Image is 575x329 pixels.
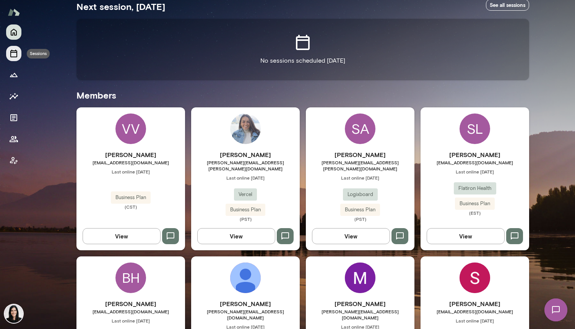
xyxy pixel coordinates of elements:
span: Last online [DATE] [421,169,529,175]
span: Business Plan [340,206,380,214]
span: (EST) [421,210,529,216]
div: VV [115,113,146,144]
img: Amanda Tarkenton [230,113,261,144]
span: [PERSON_NAME][EMAIL_ADDRESS][PERSON_NAME][DOMAIN_NAME] [191,159,300,172]
button: Members [6,131,21,147]
div: SL [460,113,490,144]
div: BH [115,263,146,293]
h6: [PERSON_NAME] [306,299,414,308]
span: Business Plan [455,200,495,207]
span: [PERSON_NAME][EMAIL_ADDRESS][DOMAIN_NAME] [306,308,414,321]
button: View [197,228,275,244]
span: [PERSON_NAME][EMAIL_ADDRESS][DOMAIN_NAME] [191,308,300,321]
h6: [PERSON_NAME] [76,299,185,308]
span: Last online [DATE] [306,175,414,181]
button: View [312,228,390,244]
button: Client app [6,153,21,168]
span: (PST) [306,216,414,222]
img: Dani Berte [230,263,261,293]
button: Insights [6,89,21,104]
h5: Next session, [DATE] [76,0,165,13]
button: View [427,228,505,244]
span: [EMAIL_ADDRESS][DOMAIN_NAME] [76,159,185,165]
button: Growth Plan [6,67,21,83]
span: (PST) [191,216,300,222]
span: Vercel [234,191,257,198]
h6: [PERSON_NAME] [421,150,529,159]
span: [EMAIL_ADDRESS][DOMAIN_NAME] [76,308,185,314]
h6: [PERSON_NAME] [306,150,414,159]
h6: [PERSON_NAME] [191,150,300,159]
span: Business Plan [226,206,265,214]
span: Logixboard [343,191,378,198]
div: SA [345,113,375,144]
h5: Members [76,89,529,101]
span: (CST) [76,204,185,210]
span: Business Plan [111,194,151,201]
h6: [PERSON_NAME] [76,150,185,159]
img: Mikaela Kirby [345,263,375,293]
span: Last online [DATE] [421,318,529,324]
span: Last online [DATE] [76,169,185,175]
h6: [PERSON_NAME] [421,299,529,308]
p: No sessions scheduled [DATE] [260,56,345,65]
button: Sessions [6,46,21,61]
div: Sessions [27,49,50,58]
span: [PERSON_NAME][EMAIL_ADDRESS][PERSON_NAME][DOMAIN_NAME] [306,159,414,172]
img: Stephanie Celeste [460,263,490,293]
button: View [83,228,161,244]
img: Katrina Bilella [5,305,23,323]
button: Documents [6,110,21,125]
img: Mento [8,5,20,19]
span: Last online [DATE] [191,175,300,181]
span: Flatiron Health [454,185,496,192]
button: Home [6,24,21,40]
span: Last online [DATE] [76,318,185,324]
h6: [PERSON_NAME] [191,299,300,308]
span: [EMAIL_ADDRESS][DOMAIN_NAME] [421,159,529,165]
span: [EMAIL_ADDRESS][DOMAIN_NAME] [421,308,529,314]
